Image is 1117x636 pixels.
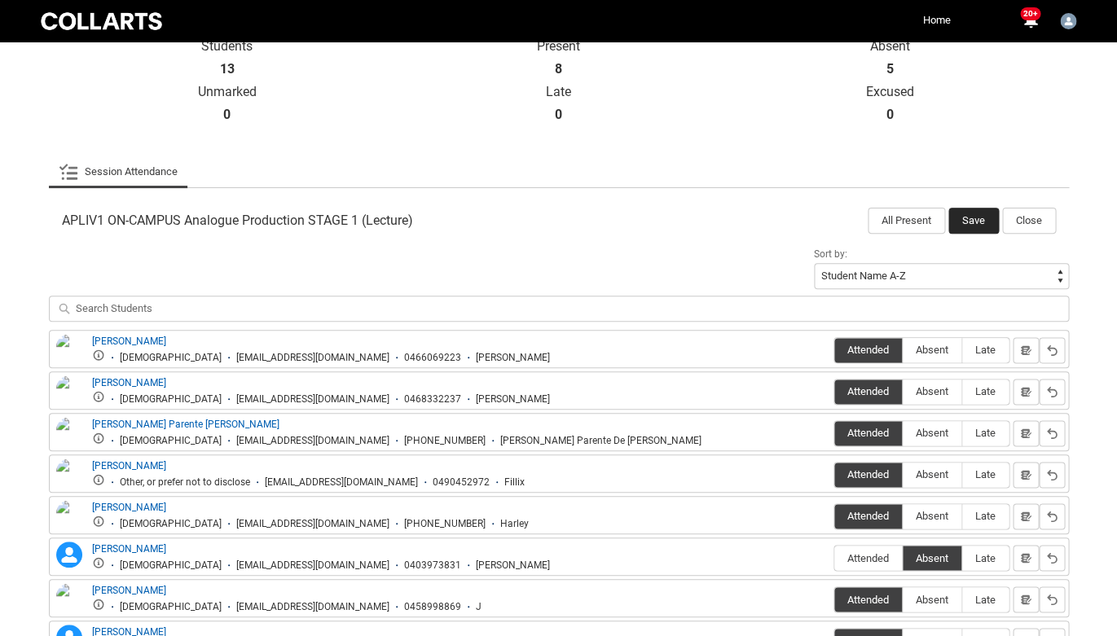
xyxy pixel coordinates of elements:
[1013,337,1039,363] button: Notes
[56,417,82,498] img: Fernando Martinez Parente De La Mora
[265,476,418,489] div: [EMAIL_ADDRESS][DOMAIN_NAME]
[62,38,394,55] p: Students
[404,559,461,572] div: 0403973831
[1013,503,1039,529] button: Notes
[868,208,945,234] button: All Present
[236,559,389,572] div: [EMAIL_ADDRESS][DOMAIN_NAME]
[948,208,999,234] button: Save
[555,61,562,77] strong: 8
[56,375,82,411] img: Ethan Burgess
[1039,586,1065,612] button: Reset
[1020,7,1040,20] span: 20+
[92,377,166,388] a: [PERSON_NAME]
[92,336,166,347] a: [PERSON_NAME]
[962,593,1009,605] span: Late
[724,38,1056,55] p: Absent
[834,468,902,480] span: Attended
[555,107,562,123] strong: 0
[92,502,166,513] a: [PERSON_NAME]
[834,551,902,564] span: Attended
[236,352,389,364] div: [EMAIL_ADDRESS][DOMAIN_NAME]
[962,344,1009,356] span: Late
[1013,586,1039,612] button: Notes
[1039,503,1065,529] button: Reset
[404,601,461,613] div: 0458998869
[1013,379,1039,405] button: Notes
[886,61,894,77] strong: 5
[236,601,389,613] div: [EMAIL_ADDRESS][DOMAIN_NAME]
[1060,13,1076,29] img: Jason.Torrens-Witherow
[903,510,961,522] span: Absent
[903,344,961,356] span: Absent
[220,61,235,77] strong: 13
[834,593,902,605] span: Attended
[393,84,724,100] p: Late
[1013,420,1039,446] button: Notes
[404,435,486,447] div: [PHONE_NUMBER]
[834,510,902,522] span: Attended
[500,518,529,530] div: Harley
[903,593,961,605] span: Absent
[1002,208,1056,234] button: Close
[1013,462,1039,488] button: Notes
[1013,545,1039,571] button: Notes
[92,585,166,596] a: [PERSON_NAME]
[433,476,490,489] div: 0490452972
[120,393,222,406] div: [DEMOGRAPHIC_DATA]
[92,419,279,430] a: [PERSON_NAME] Parente [PERSON_NAME]
[476,601,482,613] div: J
[1039,420,1065,446] button: Reset
[1056,7,1080,33] button: User Profile Jason.Torrens-Witherow
[62,84,394,100] p: Unmarked
[404,393,461,406] div: 0468332237
[236,435,389,447] div: [EMAIL_ADDRESS][DOMAIN_NAME]
[236,393,389,406] div: [EMAIL_ADDRESS][DOMAIN_NAME]
[120,352,222,364] div: [DEMOGRAPHIC_DATA]
[120,559,222,572] div: [DEMOGRAPHIC_DATA]
[886,107,894,123] strong: 0
[1039,545,1065,571] button: Reset
[834,427,902,439] span: Attended
[92,543,166,555] a: [PERSON_NAME]
[903,468,961,480] span: Absent
[404,352,461,364] div: 0466069223
[92,460,166,472] a: [PERSON_NAME]
[120,476,250,489] div: Other, or prefer not to disclose
[56,458,82,494] img: Filip Kocevski
[962,427,1009,439] span: Late
[236,518,389,530] div: [EMAIL_ADDRESS][DOMAIN_NAME]
[724,84,1056,100] p: Excused
[500,435,701,447] div: [PERSON_NAME] Parente De [PERSON_NAME]
[962,385,1009,397] span: Late
[903,427,961,439] span: Absent
[1039,337,1065,363] button: Reset
[56,542,82,568] lightning-icon: Ibrahim Tamba
[56,500,82,536] img: Harley Watson
[120,518,222,530] div: [DEMOGRAPHIC_DATA]
[834,385,902,397] span: Attended
[62,213,413,229] span: APLIV1 ON-CAMPUS Analogue Production STAGE 1 (Lecture)
[49,156,187,188] li: Session Attendance
[56,583,82,619] img: Jake Brown
[393,38,724,55] p: Present
[919,8,955,33] a: Home
[49,296,1069,322] input: Search Students
[59,156,178,188] a: Session Attendance
[476,352,550,364] div: [PERSON_NAME]
[1020,11,1040,31] button: 20+
[834,344,902,356] span: Attended
[962,468,1009,480] span: Late
[476,559,550,572] div: [PERSON_NAME]
[1039,379,1065,405] button: Reset
[962,510,1009,522] span: Late
[504,476,525,489] div: Fillix
[903,551,961,564] span: Absent
[223,107,231,123] strong: 0
[120,601,222,613] div: [DEMOGRAPHIC_DATA]
[404,518,486,530] div: [PHONE_NUMBER]
[814,248,847,260] span: Sort by:
[56,334,82,370] img: Antonia Taylor
[962,551,1009,564] span: Late
[903,385,961,397] span: Absent
[120,435,222,447] div: [DEMOGRAPHIC_DATA]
